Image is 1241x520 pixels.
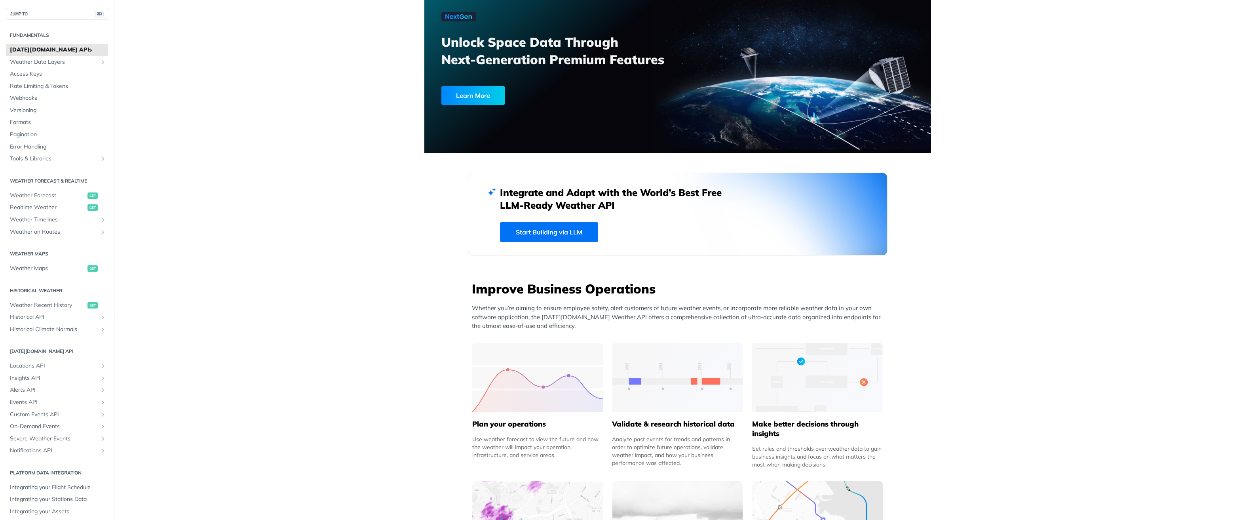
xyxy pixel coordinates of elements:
span: Weather Forecast [10,192,86,200]
a: Integrating your Assets [6,506,108,518]
a: Error Handling [6,141,108,153]
a: Weather on RoutesShow subpages for Weather on Routes [6,226,108,238]
a: Events APIShow subpages for Events API [6,396,108,408]
h2: Platform DATA integration [6,469,108,476]
span: Weather on Routes [10,228,98,236]
span: Historical Climate Normals [10,326,98,333]
span: Locations API [10,362,98,370]
div: Set rules and thresholds over weather data to gain business insights and focus on what matters th... [752,445,883,469]
span: Integrating your Assets [10,508,106,516]
button: Show subpages for Insights API [100,375,106,381]
span: Notifications API [10,447,98,455]
a: On-Demand EventsShow subpages for On-Demand Events [6,421,108,432]
h3: Improve Business Operations [472,280,888,297]
h5: Make better decisions through insights [752,419,883,438]
h2: Fundamentals [6,32,108,39]
span: Realtime Weather [10,204,86,211]
div: Analyze past events for trends and patterns in order to optimize future operations, validate weat... [612,435,743,467]
a: Historical Climate NormalsShow subpages for Historical Climate Normals [6,324,108,335]
img: 13d7ca0-group-496-2.svg [612,343,743,412]
a: Webhooks [6,92,108,104]
button: Show subpages for Events API [100,399,106,406]
span: Insights API [10,374,98,382]
button: Show subpages for Historical API [100,314,106,320]
a: Alerts APIShow subpages for Alerts API [6,384,108,396]
span: Tools & Libraries [10,155,98,163]
span: get [87,204,98,211]
span: Formats [10,118,106,126]
button: Show subpages for Custom Events API [100,411,106,418]
a: Weather Forecastget [6,190,108,202]
button: Show subpages for Weather Data Layers [100,59,106,65]
span: Pagination [10,131,106,139]
span: Weather Maps [10,265,86,272]
span: On-Demand Events [10,423,98,430]
a: Access Keys [6,68,108,80]
span: get [87,302,98,309]
span: ⌘/ [95,11,104,17]
img: 39565e8-group-4962x.svg [472,343,603,412]
a: Weather Mapsget [6,263,108,274]
img: a22d113-group-496-32x.svg [752,343,883,412]
a: Formats [6,116,108,128]
div: Use weather forecast to view the future and how the weather will impact your operation, infrastru... [472,435,603,459]
h2: Historical Weather [6,287,108,294]
span: Integrating your Stations Data [10,495,106,503]
h2: Integrate and Adapt with the World’s Best Free LLM-Ready Weather API [500,186,734,211]
a: Start Building via LLM [500,222,598,242]
a: Tools & LibrariesShow subpages for Tools & Libraries [6,153,108,165]
button: Show subpages for Locations API [100,363,106,369]
span: Rate Limiting & Tokens [10,82,106,90]
span: Weather Recent History [10,301,86,309]
a: Severe Weather EventsShow subpages for Severe Weather Events [6,433,108,445]
div: Learn More [441,86,505,105]
span: Integrating your Flight Schedule [10,484,106,491]
button: JUMP TO⌘/ [6,8,108,20]
span: Error Handling [10,143,106,151]
button: Show subpages for Weather Timelines [100,217,106,223]
span: Historical API [10,313,98,321]
button: Show subpages for Tools & Libraries [100,156,106,162]
h5: Plan your operations [472,419,603,429]
h2: [DATE][DOMAIN_NAME] API [6,348,108,355]
a: Pagination [6,129,108,141]
a: Integrating your Flight Schedule [6,482,108,493]
span: Severe Weather Events [10,435,98,443]
p: Whether you’re aiming to ensure employee safety, alert customers of future weather events, or inc... [472,304,888,331]
button: Show subpages for Notifications API [100,448,106,454]
span: Webhooks [10,94,106,102]
a: [DATE][DOMAIN_NAME] APIs [6,44,108,56]
span: Versioning [10,107,106,114]
a: Locations APIShow subpages for Locations API [6,360,108,372]
a: Historical APIShow subpages for Historical API [6,311,108,323]
a: Learn More [441,86,637,105]
a: Versioning [6,105,108,116]
button: Show subpages for On-Demand Events [100,423,106,430]
a: Custom Events APIShow subpages for Custom Events API [6,409,108,421]
button: Show subpages for Alerts API [100,387,106,393]
a: Weather Data LayersShow subpages for Weather Data Layers [6,56,108,68]
h5: Validate & research historical data [612,419,743,429]
a: Weather TimelinesShow subpages for Weather Timelines [6,214,108,226]
button: Show subpages for Severe Weather Events [100,436,106,442]
button: Show subpages for Weather on Routes [100,229,106,235]
h2: Weather Maps [6,250,108,257]
a: Realtime Weatherget [6,202,108,213]
span: get [87,265,98,272]
a: Integrating your Stations Data [6,493,108,505]
a: Notifications APIShow subpages for Notifications API [6,445,108,457]
span: Access Keys [10,70,106,78]
h3: Unlock Space Data Through Next-Generation Premium Features [441,33,686,68]
h2: Weather Forecast & realtime [6,177,108,185]
span: [DATE][DOMAIN_NAME] APIs [10,46,106,54]
a: Weather Recent Historyget [6,299,108,311]
a: Insights APIShow subpages for Insights API [6,372,108,384]
a: Rate Limiting & Tokens [6,80,108,92]
button: Show subpages for Historical Climate Normals [100,326,106,333]
span: Events API [10,398,98,406]
span: Alerts API [10,386,98,394]
img: NextGen [441,12,476,21]
span: Custom Events API [10,411,98,419]
span: Weather Data Layers [10,58,98,66]
span: get [87,192,98,199]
